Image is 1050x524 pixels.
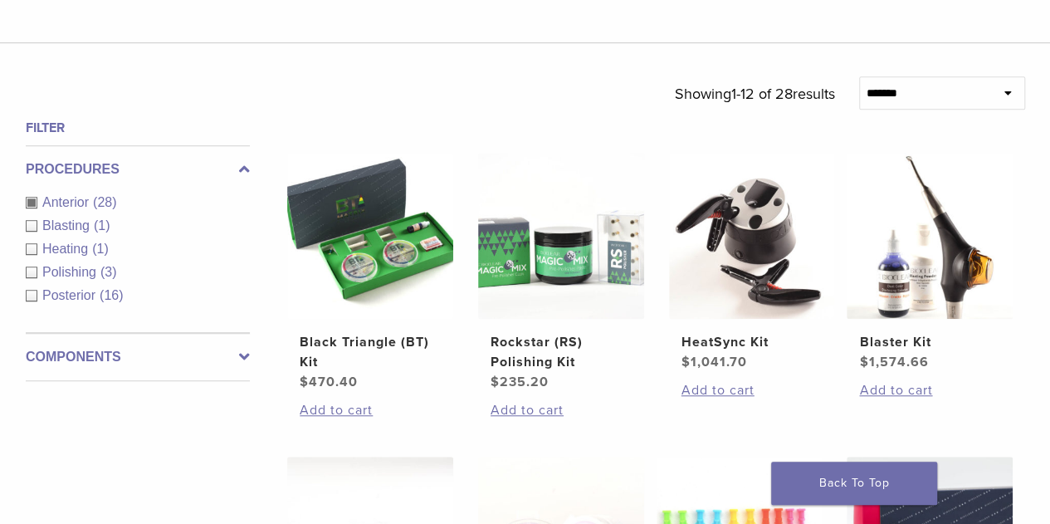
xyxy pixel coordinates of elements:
h4: Filter [26,118,250,138]
a: Add to cart: “Blaster Kit” [859,380,1000,400]
img: Black Triangle (BT) Kit [287,153,453,319]
a: HeatSync KitHeatSync Kit $1,041.70 [669,153,835,372]
span: Blasting [42,218,94,233]
bdi: 1,041.70 [681,354,747,370]
bdi: 235.20 [491,374,549,390]
a: Back To Top [771,462,937,505]
h2: Blaster Kit [859,332,1000,352]
span: (1) [94,218,110,233]
span: $ [491,374,500,390]
span: (28) [93,195,116,209]
img: Rockstar (RS) Polishing Kit [478,153,644,319]
label: Components [26,347,250,367]
span: (3) [100,265,117,279]
bdi: 470.40 [300,374,358,390]
span: Anterior [42,195,93,209]
span: Posterior [42,288,100,302]
a: Add to cart: “HeatSync Kit” [681,380,823,400]
a: Add to cart: “Black Triangle (BT) Kit” [300,400,441,420]
span: $ [681,354,691,370]
span: $ [859,354,868,370]
img: Blaster Kit [847,153,1013,319]
bdi: 1,574.66 [859,354,928,370]
span: (1) [92,242,109,256]
a: Rockstar (RS) Polishing KitRockstar (RS) Polishing Kit $235.20 [478,153,644,392]
span: Polishing [42,265,100,279]
h2: Rockstar (RS) Polishing Kit [491,332,632,372]
span: (16) [100,288,123,302]
span: 1-12 of 28 [730,85,792,103]
img: HeatSync Kit [669,153,835,319]
h2: Black Triangle (BT) Kit [300,332,441,372]
p: Showing results [674,76,834,111]
h2: HeatSync Kit [681,332,823,352]
a: Add to cart: “Rockstar (RS) Polishing Kit” [491,400,632,420]
a: Black Triangle (BT) KitBlack Triangle (BT) Kit $470.40 [287,153,453,392]
label: Procedures [26,159,250,179]
span: $ [300,374,309,390]
a: Blaster KitBlaster Kit $1,574.66 [847,153,1013,372]
span: Heating [42,242,92,256]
